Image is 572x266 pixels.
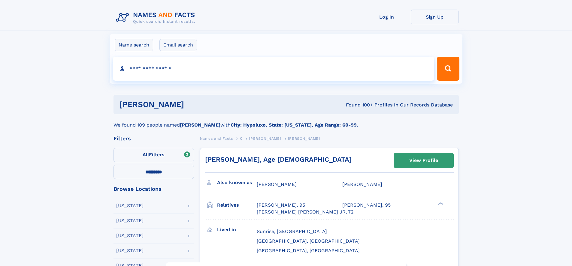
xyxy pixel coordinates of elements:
a: Sign Up [411,10,459,24]
a: K [240,135,242,142]
h1: [PERSON_NAME] [120,101,265,108]
h3: Also known as [217,178,257,188]
div: Filters [113,136,194,141]
a: [PERSON_NAME] [PERSON_NAME] JR, 72 [257,209,353,215]
a: Names and Facts [200,135,233,142]
div: Found 100+ Profiles In Our Records Database [265,102,453,108]
span: Sunrise, [GEOGRAPHIC_DATA] [257,229,327,234]
div: We found 109 people named with . [113,114,459,129]
span: [GEOGRAPHIC_DATA], [GEOGRAPHIC_DATA] [257,248,360,253]
label: Filters [113,148,194,162]
img: Logo Names and Facts [113,10,200,26]
button: Search Button [437,57,459,81]
label: Email search [159,39,197,51]
span: [GEOGRAPHIC_DATA], [GEOGRAPHIC_DATA] [257,238,360,244]
input: search input [113,57,434,81]
a: View Profile [394,153,453,168]
label: Name search [115,39,153,51]
span: [PERSON_NAME] [288,136,320,141]
div: [US_STATE] [116,203,144,208]
span: K [240,136,242,141]
a: Log In [363,10,411,24]
div: [US_STATE] [116,233,144,238]
div: [US_STATE] [116,248,144,253]
h3: Lived in [217,225,257,235]
b: City: Hypoluxo, State: [US_STATE], Age Range: 60-99 [231,122,357,128]
div: View Profile [409,154,438,167]
div: ❯ [437,202,444,206]
a: [PERSON_NAME], 95 [257,202,305,208]
div: [US_STATE] [116,218,144,223]
a: [PERSON_NAME], Age [DEMOGRAPHIC_DATA] [205,156,352,163]
span: [PERSON_NAME] [342,181,382,187]
span: All [143,152,149,157]
a: [PERSON_NAME] [249,135,281,142]
h3: Relatives [217,200,257,210]
div: Browse Locations [113,186,194,192]
b: [PERSON_NAME] [180,122,220,128]
span: [PERSON_NAME] [257,181,297,187]
span: [PERSON_NAME] [249,136,281,141]
a: [PERSON_NAME], 95 [342,202,391,208]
